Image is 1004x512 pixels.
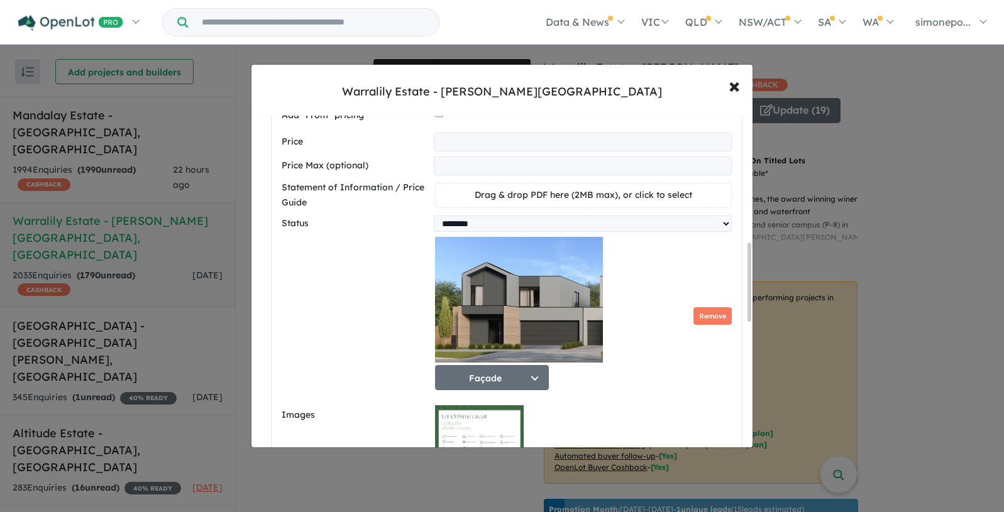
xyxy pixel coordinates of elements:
[435,237,603,362] img: Warralily Estate - Armstrong Creek - Lot 101 Façade
[282,408,430,423] label: Images
[342,84,662,100] div: Warralily Estate - [PERSON_NAME][GEOGRAPHIC_DATA]
[282,108,430,123] label: Add "From" pricing
[282,180,430,210] label: Statement of Information / Price Guide
[282,216,429,231] label: Status
[18,15,123,31] img: Openlot PRO Logo White
[282,158,429,173] label: Price Max (optional)
[915,16,971,28] span: simonepo...
[435,365,549,390] button: Façade
[190,9,436,36] input: Try estate name, suburb, builder or developer
[475,189,692,200] span: Drag & drop PDF here (2MB max), or click to select
[693,307,732,325] button: Remove
[729,72,740,99] span: ×
[282,134,429,150] label: Price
